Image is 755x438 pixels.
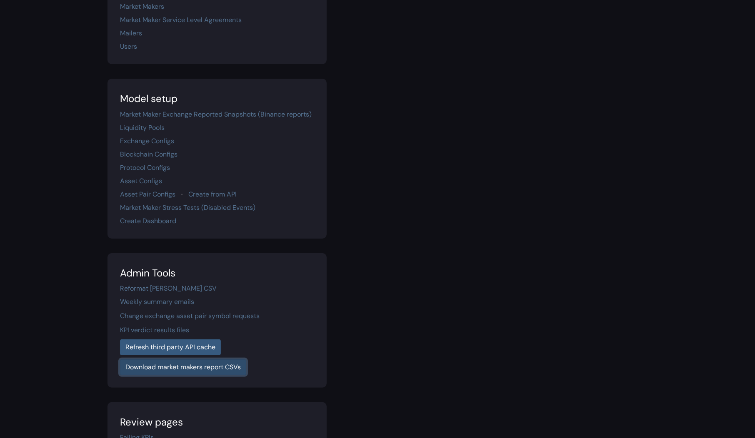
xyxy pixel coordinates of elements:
a: Market Maker Stress Tests (Disabled Events) [120,203,255,212]
a: Market Makers [120,2,164,11]
a: Download market makers report CSVs [120,359,246,375]
div: Review pages [120,415,314,430]
a: Change exchange asset pair symbol requests [120,311,260,320]
a: Users [120,42,137,51]
a: Blockchain Configs [120,150,177,159]
a: Asset Pair Configs [120,190,175,199]
a: Exchange Configs [120,137,174,145]
a: Refresh third party API cache [120,339,221,355]
a: Reformat [PERSON_NAME] CSV [120,284,217,293]
a: Mailers [120,29,142,37]
a: Protocol Configs [120,163,170,172]
a: Create from API [188,190,237,199]
a: Market Maker Exchange Reported Snapshots (Binance reports) [120,110,312,119]
span: · [181,190,182,199]
a: Weekly summary emails [120,297,194,306]
a: KPI verdict results files [120,326,189,334]
div: Model setup [120,91,314,106]
a: Liquidity Pools [120,123,165,132]
a: Create Dashboard [120,217,176,225]
a: Market Maker Service Level Agreements [120,15,242,24]
div: Admin Tools [120,266,314,281]
a: Asset Configs [120,177,162,185]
